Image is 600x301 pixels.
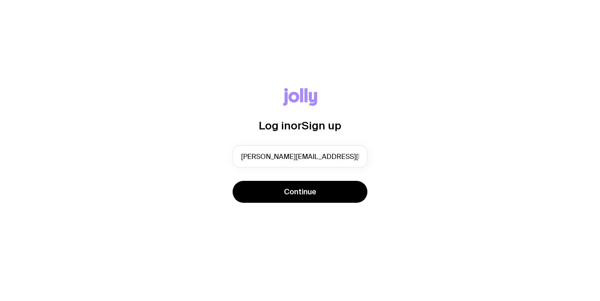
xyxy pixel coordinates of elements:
span: Continue [284,187,316,197]
span: Log in [259,119,291,132]
span: or [291,119,302,132]
button: Continue [233,181,367,203]
input: you@email.com [233,145,367,167]
span: Sign up [302,119,341,132]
